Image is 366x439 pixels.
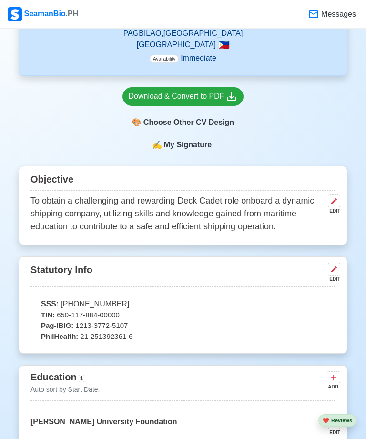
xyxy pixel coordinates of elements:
[30,28,335,39] p: PAGBILAO,[GEOGRAPHIC_DATA]
[132,117,142,128] span: paint
[122,113,244,132] div: Choose Other CV Design
[150,55,179,63] span: Availability
[30,385,100,395] p: Auto sort by Start Date.
[324,429,340,436] div: EDIT
[79,375,85,382] span: 1
[30,261,335,287] div: Statutory Info
[129,91,238,102] div: Download & Convert to PDF
[30,194,324,233] p: To obtain a challenging and rewarding Deck Cadet role onboard a dynamic shipping company, utilizi...
[319,9,356,20] span: Messages
[30,298,335,310] p: [PHONE_NUMBER]
[324,207,340,214] div: EDIT
[122,87,244,106] a: Download & Convert to PDF
[41,331,78,342] span: PhilHealth:
[152,139,162,151] span: sign
[30,39,335,51] p: [GEOGRAPHIC_DATA]
[327,383,338,390] div: ADD
[318,414,356,427] button: heartReviews
[162,139,213,151] span: My Signature
[8,7,78,21] div: SeamanBio
[30,372,77,382] span: Education
[30,170,335,191] div: Objective
[30,320,335,331] p: 1213-3772-5107
[30,416,177,436] p: [PERSON_NAME] University Foundation
[30,331,335,342] p: 21-251392361-6
[30,310,335,321] p: 650-117-884-00000
[66,10,79,18] span: .PH
[323,418,329,423] span: heart
[218,41,230,50] span: 🇵🇭
[41,310,55,321] span: TIN:
[324,276,340,283] div: EDIT
[41,298,59,310] span: SSS:
[150,52,216,64] p: Immediate
[41,320,73,331] span: Pag-IBIG:
[8,7,22,21] img: Logo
